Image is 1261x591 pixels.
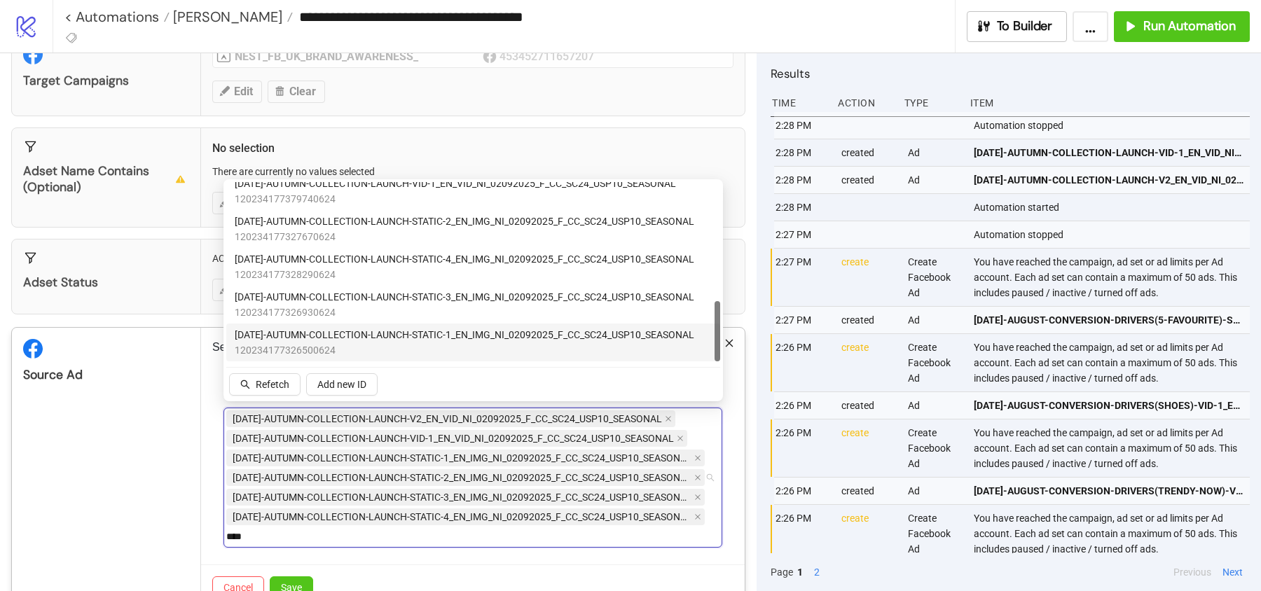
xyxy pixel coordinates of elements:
[972,419,1253,477] div: You have reached the campaign, ad set or ad limits per Ad account. Each ad set can contain a maxi...
[774,334,830,391] div: 2:26 PM
[907,139,963,166] div: Ad
[972,221,1253,248] div: Automation stopped
[907,334,963,391] div: Create Facebook Ad
[840,505,896,562] div: create
[226,248,720,286] div: AD246-AUTUMN-COLLECTION-LAUNCH-STATIC-4_EN_IMG_NI_02092025_F_CC_SC24_USP10_SEASONAL
[972,334,1253,391] div: You have reached the campaign, ad set or ad limits per Ad account. Each ad set can contain a maxi...
[233,509,691,524] span: [DATE]-AUTUMN-COLLECTION-LAUNCH-STATIC-4_EN_IMG_NI_02092025_F_CC_SC24_USP10_SEASONAL
[694,513,701,520] span: close
[836,90,893,116] div: Action
[694,454,701,461] span: close
[235,176,676,191] span: [DATE]-AUTUMN-COLLECTION-LAUNCH-VID-1_EN_VID_NI_02092025_F_CC_SC24_USP10_SEASONAL
[235,305,694,320] span: 120234177326930624
[64,10,170,24] a: < Automations
[229,373,301,396] button: Refetch
[774,307,830,333] div: 2:27 PM
[1143,18,1236,34] span: Run Automation
[233,450,691,466] span: [DATE]-AUTUMN-COLLECTION-LAUNCH-STATIC-1_EN_IMG_NI_02092025_F_CC_SC24_USP10_SEASONAL
[972,505,1253,562] div: You have reached the campaign, ad set or ad limits per Ad account. Each ad set can contain a maxi...
[969,90,1250,116] div: Item
[972,249,1253,306] div: You have reached the campaign, ad set or ad limits per Ad account. Each ad set can contain a maxi...
[226,286,720,324] div: AD245-AUTUMN-COLLECTION-LAUNCH-STATIC-3_EN_IMG_NI_02092025_F_CC_SC24_USP10_SEASONAL
[840,139,896,166] div: created
[974,307,1243,333] a: [DATE]-AUGUST-CONVERSION-DRIVERS(5-FAVOURITE)-STATIC-2_EN_IMG_NI_16082025_F_CC_SC1_USP7_
[774,139,830,166] div: 2:28 PM
[226,210,720,248] div: AD244-AUTUMN-COLLECTION-LAUNCH-STATIC-2_EN_IMG_NI_02092025_F_CC_SC24_USP10_SEASONAL
[235,251,694,267] span: [DATE]-AUTUMN-COLLECTION-LAUNCH-STATIC-4_EN_IMG_NI_02092025_F_CC_SC24_USP10_SEASONAL
[774,505,830,562] div: 2:26 PM
[840,167,896,193] div: created
[974,312,1243,328] span: [DATE]-AUGUST-CONVERSION-DRIVERS(5-FAVOURITE)-STATIC-2_EN_IMG_NI_16082025_F_CC_SC1_USP7_
[974,392,1243,419] a: [DATE]-AUGUST-CONVERSION-DRIVERS(SHOES)-VID-1_EN_VID_SP_16082025_F_CC_SC3_USP11_
[226,489,705,506] span: AD245-AUTUMN-COLLECTION-LAUNCH-STATIC-3_EN_IMG_NI_02092025_F_CC_SC24_USP10_SEASONAL
[233,470,691,485] span: [DATE]-AUTUMN-COLLECTION-LAUNCH-STATIC-2_EN_IMG_NI_02092025_F_CC_SC24_USP10_SEASONAL
[903,90,959,116] div: Type
[226,508,705,525] span: AD246-AUTUMN-COLLECTION-LAUNCH-STATIC-4_EN_IMG_NI_02092025_F_CC_SC24_USP10_SEASONAL
[226,172,720,210] div: AD247-AUTUMN-COLLECTION-LAUNCH-VID-1_EN_VID_NI_02092025_F_CC_SC24_USP10_SEASONAL
[235,229,694,244] span: 120234177327670624
[1169,564,1215,580] button: Previous
[677,435,684,442] span: close
[774,167,830,193] div: 2:28 PM
[665,415,672,422] span: close
[1218,564,1247,580] button: Next
[226,410,675,427] span: AD267-AUTUMN-COLLECTION-LAUNCH-V2_EN_VID_NI_02092025_F_CC_SC24_USP10_SEASONAL
[226,430,687,447] span: AD247-AUTUMN-COLLECTION-LAUNCH-VID-1_EN_VID_NI_02092025_F_CC_SC24_USP10_SEASONAL
[972,112,1253,139] div: Automation stopped
[907,249,963,306] div: Create Facebook Ad
[774,249,830,306] div: 2:27 PM
[774,112,830,139] div: 2:28 PM
[170,8,282,26] span: [PERSON_NAME]
[907,505,963,562] div: Create Facebook Ad
[226,528,251,545] input: Select ad ids from list
[233,489,691,505] span: [DATE]-AUTUMN-COLLECTION-LAUNCH-STATIC-3_EN_IMG_NI_02092025_F_CC_SC24_USP10_SEASONAL
[771,64,1250,83] h2: Results
[974,167,1243,193] a: [DATE]-AUTUMN-COLLECTION-LAUNCH-V2_EN_VID_NI_02092025_F_CC_SC24_USP10_SEASONAL
[235,191,676,207] span: 120234177379740624
[774,419,830,477] div: 2:26 PM
[240,380,250,389] span: search
[840,392,896,419] div: created
[810,564,824,580] button: 2
[233,411,662,426] span: [DATE]-AUTUMN-COLLECTION-LAUNCH-V2_EN_VID_NI_02092025_F_CC_SC24_USP10_SEASONAL
[972,194,1253,221] div: Automation started
[974,483,1243,499] span: [DATE]-AUGUST-CONVERSION-DRIVERS(TRENDY-NOW)-VID-1_EN_VID_SP_16082025_F_CC_SC1_None_
[235,327,694,342] span: [DATE]-AUTUMN-COLLECTION-LAUNCH-STATIC-1_EN_IMG_NI_02092025_F_CC_SC24_USP10_SEASONAL
[967,11,1068,42] button: To Builder
[840,249,896,306] div: create
[840,478,896,504] div: created
[840,334,896,391] div: create
[212,339,733,356] p: Select one or more Ads
[907,392,963,419] div: Ad
[1073,11,1108,42] button: ...
[694,494,701,501] span: close
[974,172,1243,188] span: [DATE]-AUTUMN-COLLECTION-LAUNCH-V2_EN_VID_NI_02092025_F_CC_SC24_USP10_SEASONAL
[793,564,807,580] button: 1
[774,194,830,221] div: 2:28 PM
[771,564,793,580] span: Page
[306,373,378,396] button: Add new ID
[771,90,827,116] div: Time
[226,324,720,361] div: AD243-AUTUMN-COLLECTION-LAUNCH-STATIC-1_EN_IMG_NI_02092025_F_CC_SC24_USP10_SEASONAL
[235,214,694,229] span: [DATE]-AUTUMN-COLLECTION-LAUNCH-STATIC-2_EN_IMG_NI_02092025_F_CC_SC24_USP10_SEASONAL
[907,167,963,193] div: Ad
[724,338,734,348] span: close
[23,367,189,383] div: Source Ad
[974,478,1243,504] a: [DATE]-AUGUST-CONVERSION-DRIVERS(TRENDY-NOW)-VID-1_EN_VID_SP_16082025_F_CC_SC1_None_
[974,139,1243,166] a: [DATE]-AUTUMN-COLLECTION-LAUNCH-VID-1_EN_VID_NI_02092025_F_CC_SC24_USP10_SEASONAL
[907,307,963,333] div: Ad
[774,478,830,504] div: 2:26 PM
[774,392,830,419] div: 2:26 PM
[1114,11,1250,42] button: Run Automation
[907,419,963,477] div: Create Facebook Ad
[317,379,366,390] span: Add new ID
[907,478,963,504] div: Ad
[170,10,293,24] a: [PERSON_NAME]
[997,18,1053,34] span: To Builder
[233,431,674,446] span: [DATE]-AUTUMN-COLLECTION-LAUNCH-VID-1_EN_VID_NI_02092025_F_CC_SC24_USP10_SEASONAL
[235,267,694,282] span: 120234177328290624
[256,379,289,390] span: Refetch
[974,145,1243,160] span: [DATE]-AUTUMN-COLLECTION-LAUNCH-VID-1_EN_VID_NI_02092025_F_CC_SC24_USP10_SEASONAL
[226,450,705,466] span: AD243-AUTUMN-COLLECTION-LAUNCH-STATIC-1_EN_IMG_NI_02092025_F_CC_SC24_USP10_SEASONAL
[235,289,694,305] span: [DATE]-AUTUMN-COLLECTION-LAUNCH-STATIC-3_EN_IMG_NI_02092025_F_CC_SC24_USP10_SEASONAL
